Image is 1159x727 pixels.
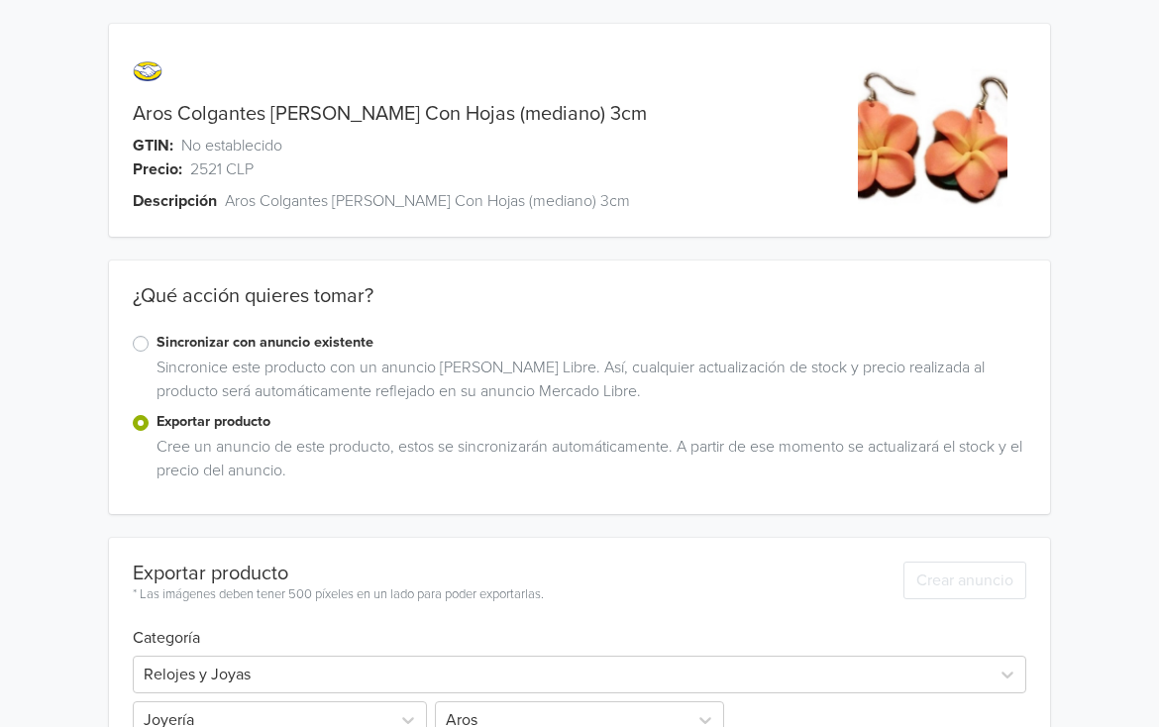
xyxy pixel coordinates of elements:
label: Sincronizar con anuncio existente [157,332,1026,354]
span: GTIN: [133,134,173,157]
a: Aros Colgantes [PERSON_NAME] Con Hojas (mediano) 3cm [133,102,647,126]
div: Cree un anuncio de este producto, estos se sincronizarán automáticamente. A partir de ese momento... [149,435,1026,490]
span: Descripción [133,189,217,213]
div: * Las imágenes deben tener 500 píxeles en un lado para poder exportarlas. [133,585,544,605]
div: Exportar producto [133,562,544,585]
h6: Categoría [133,605,1026,648]
span: Aros Colgantes [PERSON_NAME] Con Hojas (mediano) 3cm [225,189,630,213]
span: 2521 CLP [190,157,254,181]
span: Precio: [133,157,182,181]
span: No establecido [181,134,282,157]
div: ¿Qué acción quieres tomar? [109,284,1050,332]
img: product_image [858,63,1007,213]
button: Crear anuncio [903,562,1026,599]
div: Sincronice este producto con un anuncio [PERSON_NAME] Libre. Así, cualquier actualización de stoc... [149,356,1026,411]
label: Exportar producto [157,411,1026,433]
